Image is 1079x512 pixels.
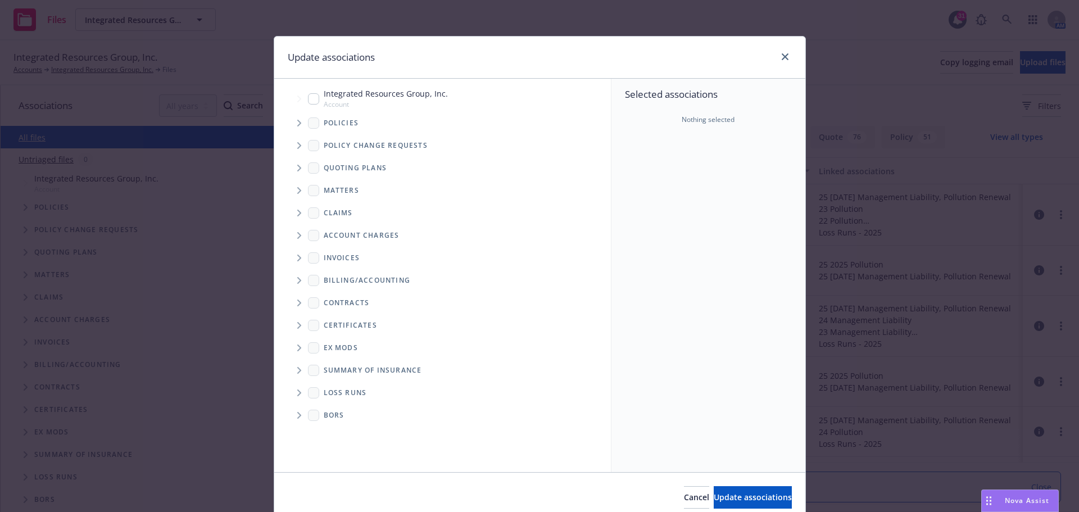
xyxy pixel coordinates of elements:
span: Policies [324,120,359,126]
button: Update associations [714,486,792,509]
span: Account [324,99,448,109]
span: Billing/Accounting [324,277,411,284]
span: Quoting plans [324,165,387,171]
span: Update associations [714,492,792,502]
span: Selected associations [625,88,792,101]
button: Nova Assist [981,490,1059,512]
span: Certificates [324,322,377,329]
div: Folder Tree Example [274,269,611,427]
a: close [778,50,792,64]
span: Invoices [324,255,360,261]
span: BORs [324,412,344,419]
span: Loss Runs [324,389,367,396]
span: Summary of insurance [324,367,422,374]
span: Nothing selected [682,115,735,125]
div: Tree Example [274,85,611,269]
button: Cancel [684,486,709,509]
span: Matters [324,187,359,194]
span: Policy change requests [324,142,428,149]
span: Nova Assist [1005,496,1049,505]
span: Ex Mods [324,345,358,351]
div: Drag to move [982,490,996,511]
span: Integrated Resources Group, Inc. [324,88,448,99]
span: Cancel [684,492,709,502]
span: Contracts [324,300,370,306]
h1: Update associations [288,50,375,65]
span: Account charges [324,232,400,239]
span: Claims [324,210,353,216]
